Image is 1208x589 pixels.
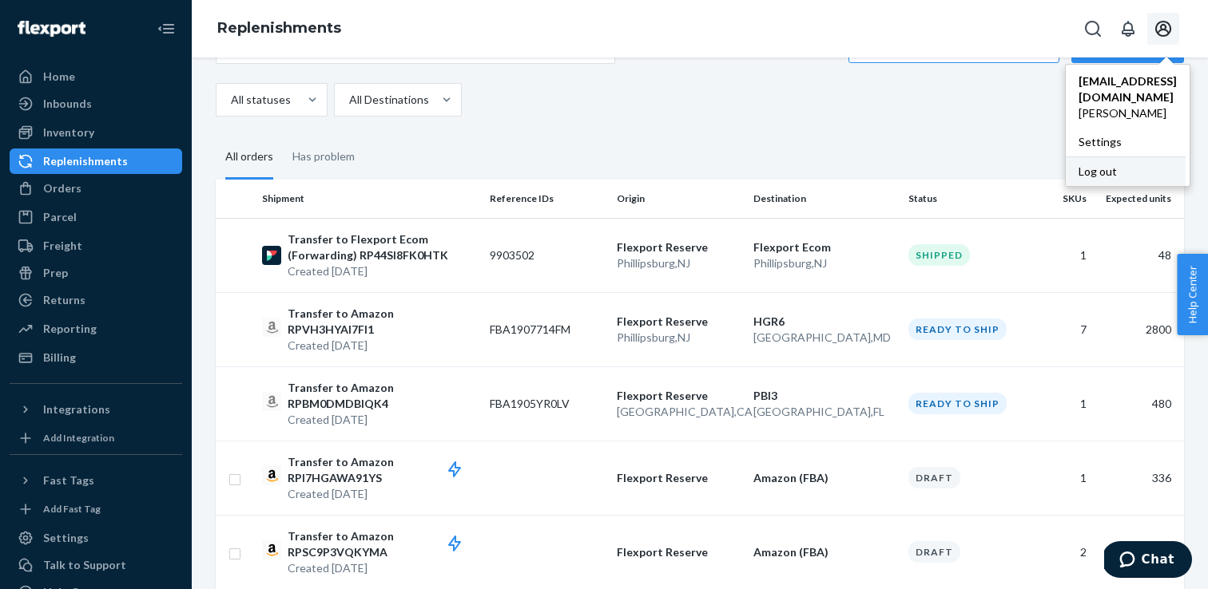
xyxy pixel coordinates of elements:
input: All Destinations [348,92,349,108]
span: [EMAIL_ADDRESS][DOMAIN_NAME] [1079,73,1177,105]
div: Prep [43,265,68,281]
div: All statuses [231,92,291,108]
a: Returns [10,287,182,313]
div: Ready to ship [908,393,1007,414]
a: Inbounds [10,91,182,117]
th: Origin [610,180,747,218]
th: Reference IDs [483,180,610,218]
a: Add Fast Tag [10,500,182,519]
p: Transfer to Amazon RPBM0DMDBIQK4 [288,380,477,412]
div: Settings [43,530,89,546]
p: [GEOGRAPHIC_DATA] , FL [753,404,896,420]
p: Amazon (FBA) [753,470,896,486]
p: [GEOGRAPHIC_DATA] , CA [617,404,741,420]
p: Flexport Ecom [753,239,896,255]
div: Orders [43,180,81,196]
p: HGR6 [753,314,896,330]
div: Replenishments [43,153,128,169]
div: Shipped [908,244,970,266]
input: All statuses [229,92,231,108]
div: Ready to ship [908,318,1007,340]
a: Orders [10,176,182,201]
a: Replenishments [217,19,341,37]
td: 2 [1029,515,1093,589]
p: Flexport Reserve [617,544,741,560]
div: Reporting [43,321,97,337]
div: Talk to Support [43,557,126,573]
p: Flexport Reserve [617,314,741,330]
img: Flexport logo [18,21,85,37]
a: Parcel [10,204,182,230]
th: Destination [747,180,902,218]
p: [GEOGRAPHIC_DATA] , MD [753,330,896,346]
a: Prep [10,260,182,286]
td: 90 [1093,515,1184,589]
div: Has problem [292,136,355,177]
a: [EMAIL_ADDRESS][DOMAIN_NAME][PERSON_NAME] [1066,67,1190,128]
td: 2800 [1093,292,1184,366]
button: Talk to Support [10,552,182,578]
p: Transfer to Flexport Ecom (Forwarding) RP44SI8FK0HTK [288,231,477,263]
iframe: Opens a widget where you can chat to one of our agents [1104,541,1192,581]
div: Inbounds [43,96,92,112]
p: Flexport Reserve [617,470,741,486]
td: 48 [1093,218,1184,292]
p: Flexport Reserve [617,388,741,404]
p: Created [DATE] [288,486,477,502]
td: 480 [1093,366,1184,441]
p: Transfer to Amazon RPI7HGAWA91YS [288,454,477,486]
p: Flexport Reserve [617,239,741,255]
p: Phillipsburg , NJ [617,255,741,271]
a: Billing [10,345,182,370]
div: All orders [225,136,273,180]
p: Amazon (FBA) [753,544,896,560]
button: Open notifications [1112,13,1144,45]
th: Shipment [256,180,483,218]
p: Created [DATE] [288,560,477,576]
a: Replenishments [10,148,182,174]
div: Freight [43,238,82,254]
p: Created [DATE] [288,263,477,279]
div: Integrations [43,401,110,417]
p: PBI3 [753,388,896,404]
td: FBA1905YR0LV [483,366,610,441]
span: [PERSON_NAME] [1079,105,1177,121]
th: Expected units [1093,180,1184,218]
a: Add Integration [10,429,182,448]
button: Help Center [1177,254,1208,335]
div: Parcel [43,209,77,225]
a: Settings [1066,128,1190,156]
td: 1 [1029,441,1093,515]
div: Draft [908,541,960,563]
p: Transfer to Amazon RPVH3HYAI7FI1 [288,306,477,338]
button: Log out [1066,156,1186,186]
div: Inventory [43,125,94,140]
td: 7 [1029,292,1093,366]
p: Phillipsburg , NJ [753,255,896,271]
a: Settings [10,525,182,551]
div: Billing [43,350,76,366]
ol: breadcrumbs [205,6,354,52]
p: Created [DATE] [288,338,477,354]
div: Add Fast Tag [43,502,101,516]
div: Add Integration [43,431,114,445]
button: Open Search Box [1077,13,1109,45]
td: FBA1907714FM [483,292,610,366]
a: Reporting [10,316,182,342]
div: Draft [908,467,960,488]
button: Close Navigation [150,13,182,45]
td: 1 [1029,218,1093,292]
p: Phillipsburg , NJ [617,330,741,346]
button: Integrations [10,397,182,422]
td: 1 [1029,366,1093,441]
p: Created [DATE] [288,412,477,428]
div: Fast Tags [43,472,94,488]
div: All Destinations [349,92,429,108]
div: Returns [43,292,85,308]
th: Status [902,180,1029,218]
div: Home [43,69,75,85]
